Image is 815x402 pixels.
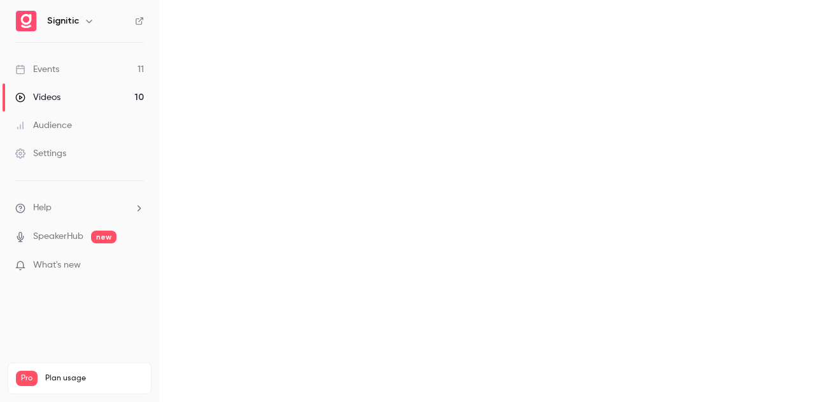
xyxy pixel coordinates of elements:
span: Pro [16,371,38,386]
img: Signitic [16,11,36,31]
li: help-dropdown-opener [15,201,144,215]
div: Audience [15,119,72,132]
div: Settings [15,147,66,160]
div: Events [15,63,59,76]
span: Plan usage [45,373,143,384]
span: Help [33,201,52,215]
a: SpeakerHub [33,230,83,243]
span: What's new [33,259,81,272]
h6: Signitic [47,15,79,27]
iframe: Noticeable Trigger [129,260,144,271]
div: Videos [15,91,60,104]
span: new [91,231,117,243]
